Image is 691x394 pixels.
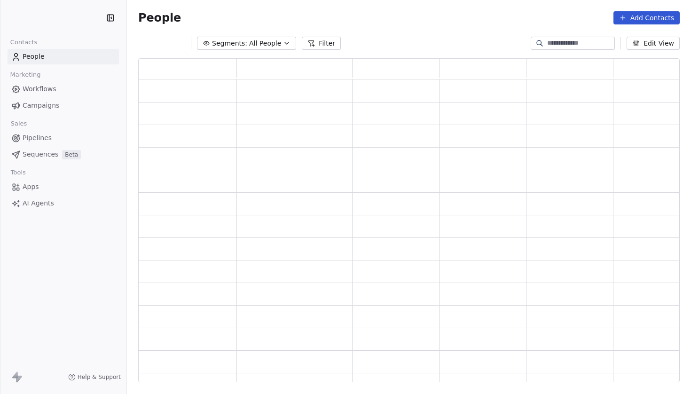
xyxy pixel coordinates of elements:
[8,81,119,97] a: Workflows
[8,130,119,146] a: Pipelines
[6,68,45,82] span: Marketing
[8,196,119,211] a: AI Agents
[7,117,31,131] span: Sales
[23,84,56,94] span: Workflows
[7,165,30,180] span: Tools
[8,147,119,162] a: SequencesBeta
[249,39,281,48] span: All People
[627,37,680,50] button: Edit View
[23,52,45,62] span: People
[68,373,121,381] a: Help & Support
[23,182,39,192] span: Apps
[23,133,52,143] span: Pipelines
[212,39,247,48] span: Segments:
[8,49,119,64] a: People
[8,98,119,113] a: Campaigns
[302,37,341,50] button: Filter
[78,373,121,381] span: Help & Support
[613,11,680,24] button: Add Contacts
[23,150,58,159] span: Sequences
[138,11,181,25] span: People
[23,101,59,110] span: Campaigns
[8,179,119,195] a: Apps
[23,198,54,208] span: AI Agents
[62,150,81,159] span: Beta
[6,35,41,49] span: Contacts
